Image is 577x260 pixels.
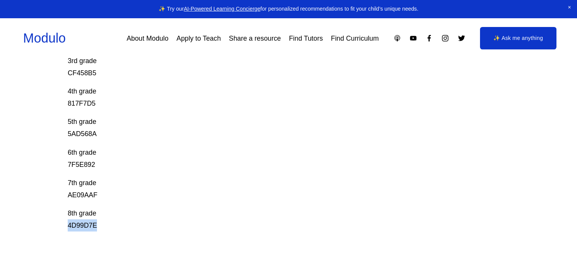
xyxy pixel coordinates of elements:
[331,32,379,45] a: Find Curriculum
[441,34,449,42] a: Instagram
[68,207,465,231] p: 8th grade 4D99D7E
[127,32,168,45] a: About Modulo
[68,146,465,171] p: 6th grade 7F5E892
[68,116,465,140] p: 5th grade 5AD568A
[68,177,465,201] p: 7th grade AE09AAF
[184,6,260,12] a: AI-Powered Learning Concierge
[68,55,465,79] p: 3rd grade CF458B5
[480,27,557,50] a: ✨ Ask me anything
[68,85,465,109] p: 4th grade 817F7D5
[425,34,433,42] a: Facebook
[393,34,401,42] a: Apple Podcasts
[458,34,466,42] a: Twitter
[176,32,221,45] a: Apply to Teach
[409,34,417,42] a: YouTube
[229,32,281,45] a: Share a resource
[23,31,66,45] a: Modulo
[289,32,323,45] a: Find Tutors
